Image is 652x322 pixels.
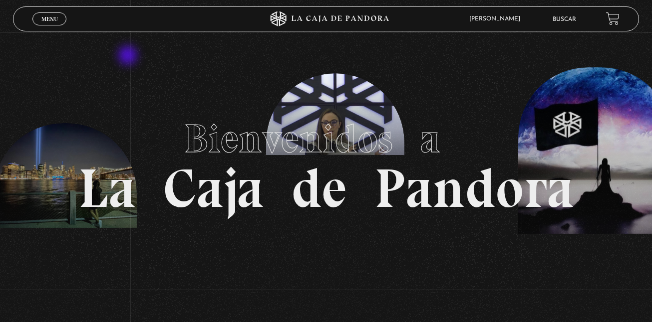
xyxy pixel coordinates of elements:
span: [PERSON_NAME] [464,16,530,22]
h1: La Caja de Pandora [78,106,574,216]
span: Bienvenidos a [184,115,468,162]
a: View your shopping cart [606,12,620,25]
span: Cerrar [38,24,61,31]
span: Menu [41,16,58,22]
a: Buscar [553,16,576,22]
